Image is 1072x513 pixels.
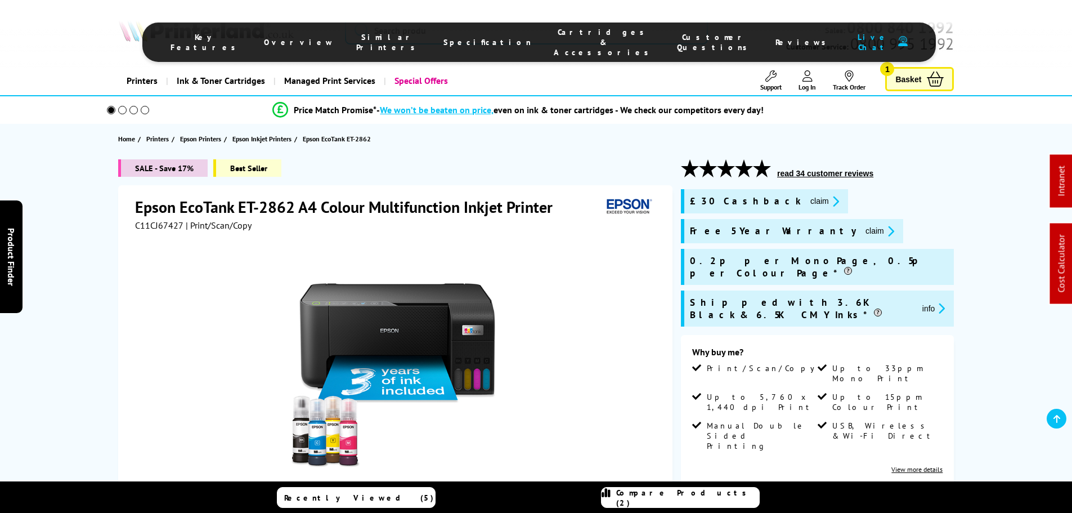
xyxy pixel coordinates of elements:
[443,37,531,47] span: Specification
[384,66,456,95] a: Special Offers
[919,302,949,315] button: promo-description
[690,255,948,279] span: 0.2p per Mono Page, 0.5p per Colour Page*
[760,70,782,91] a: Support
[6,227,17,286] span: Product Finder
[616,488,759,508] span: Compare Products (2)
[232,133,294,145] a: Epson Inkjet Printers
[799,70,816,91] a: Log In
[180,133,224,145] a: Epson Printers
[186,220,252,231] span: | Print/Scan/Copy
[799,83,816,91] span: Log In
[833,70,865,91] a: Track Order
[692,346,943,363] div: Why buy me?
[118,66,166,95] a: Printers
[356,32,421,52] span: Similar Printers
[135,220,183,231] span: C11CJ67427
[760,83,782,91] span: Support
[232,133,291,145] span: Epson Inkjet Printers
[118,159,208,177] span: SALE - Save 17%
[707,421,815,451] span: Manual Double Sided Printing
[862,225,898,238] button: promo-description
[294,104,376,115] span: Price Match Promise*
[690,225,856,238] span: Free 5 Year Warranty
[118,133,138,145] a: Home
[807,195,842,208] button: promo-description
[284,493,434,503] span: Recently Viewed (5)
[376,104,764,115] div: - even on ink & toner cartridges - We check our competitors every day!
[602,197,654,217] img: Epson
[166,66,273,95] a: Ink & Toner Cartridges
[832,421,940,441] span: USB, Wireless & Wi-Fi Direct
[1056,235,1067,293] a: Cost Calculator
[832,363,940,383] span: Up to 33ppm Mono Print
[690,296,913,321] span: Shipped with 3.6K Black & 6.5K CMY Inks*
[135,197,564,217] h1: Epson EcoTank ET-2862 A4 Colour Multifunction Inkjet Printer
[180,133,221,145] span: Epson Printers
[146,133,169,145] span: Printers
[92,100,945,120] li: modal_Promise
[171,32,241,52] span: Key Features
[303,133,374,145] a: Epson EcoTank ET-2862
[286,253,507,474] img: Epson EcoTank ET-2862
[854,32,892,52] span: Live Chat
[601,487,760,508] a: Compare Products (2)
[885,67,954,91] a: Basket 1
[880,62,894,76] span: 1
[1056,166,1067,197] a: Intranet
[380,104,494,115] span: We won’t be beaten on price,
[273,66,384,95] a: Managed Print Services
[891,465,943,474] a: View more details
[146,133,172,145] a: Printers
[277,487,436,508] a: Recently Viewed (5)
[213,159,281,177] span: Best Seller
[677,32,753,52] span: Customer Questions
[774,168,877,179] button: read 34 customer reviews
[832,392,940,412] span: Up to 15ppm Colour Print
[707,392,815,412] span: Up to 5,760 x 1,440 dpi Print
[303,133,371,145] span: Epson EcoTank ET-2862
[177,66,265,95] span: Ink & Toner Cartridges
[118,133,135,145] span: Home
[775,37,832,47] span: Reviews
[264,37,334,47] span: Overview
[554,27,654,57] span: Cartridges & Accessories
[898,36,908,47] img: user-headset-duotone.svg
[895,72,921,87] span: Basket
[707,363,823,373] span: Print/Scan/Copy
[690,195,801,208] span: £30 Cashback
